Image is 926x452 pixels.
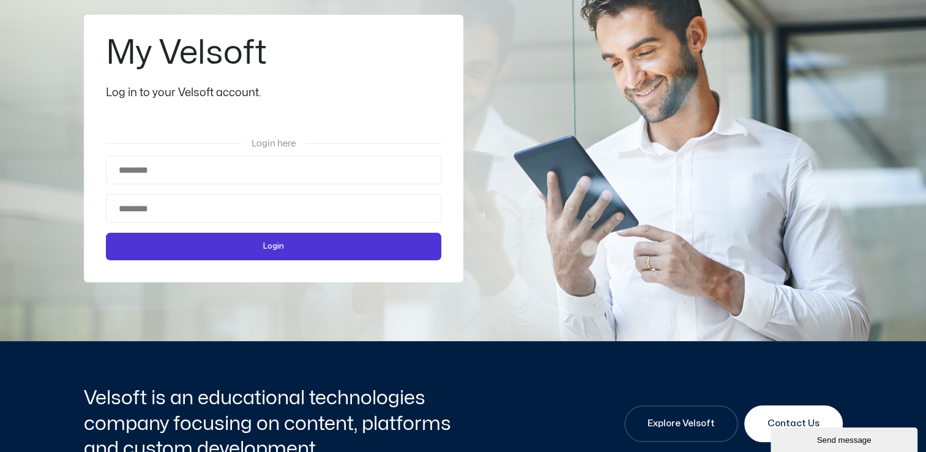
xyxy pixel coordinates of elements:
span: Explore Velsoft [648,416,715,431]
a: Explore Velsoft [624,405,738,442]
a: Contact Us [744,405,843,442]
div: Log in to your Velsoft account. [106,85,441,102]
button: Login [106,233,441,260]
span: Contact Us [767,416,820,431]
iframe: chat widget [771,425,920,452]
h2: My Velsoft [106,37,438,70]
span: Login here [252,139,296,148]
span: Login [263,240,284,253]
